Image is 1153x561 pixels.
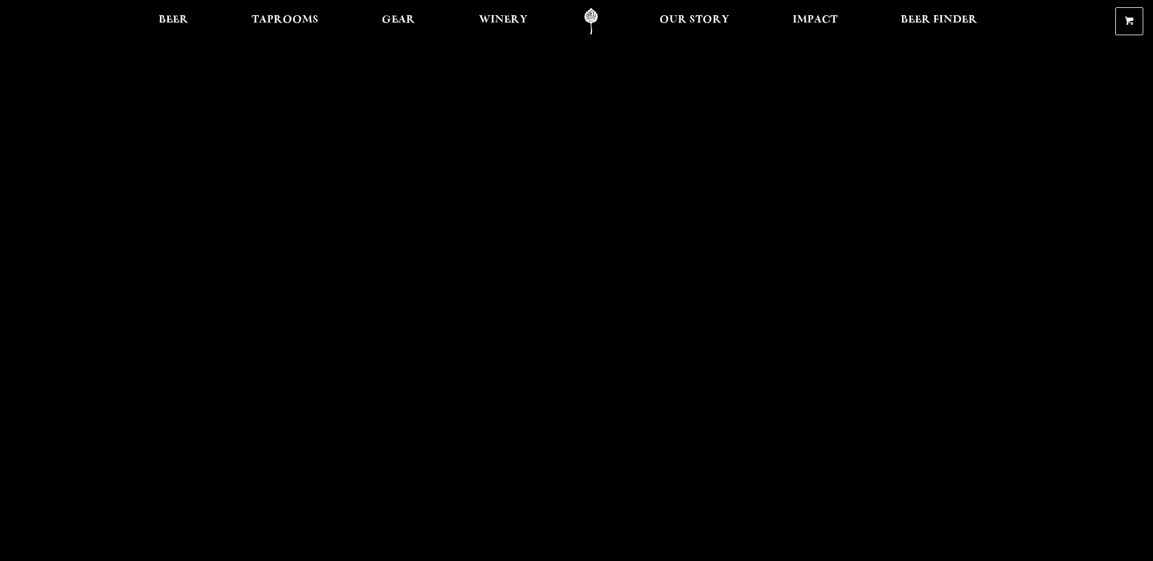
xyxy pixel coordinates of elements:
[159,15,188,25] span: Beer
[252,15,318,25] span: Taprooms
[793,15,838,25] span: Impact
[382,15,415,25] span: Gear
[568,8,614,35] a: Odell Home
[652,8,737,35] a: Our Story
[785,8,845,35] a: Impact
[901,15,977,25] span: Beer Finder
[479,15,528,25] span: Winery
[151,8,196,35] a: Beer
[374,8,423,35] a: Gear
[471,8,535,35] a: Winery
[659,15,729,25] span: Our Story
[244,8,326,35] a: Taprooms
[893,8,985,35] a: Beer Finder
